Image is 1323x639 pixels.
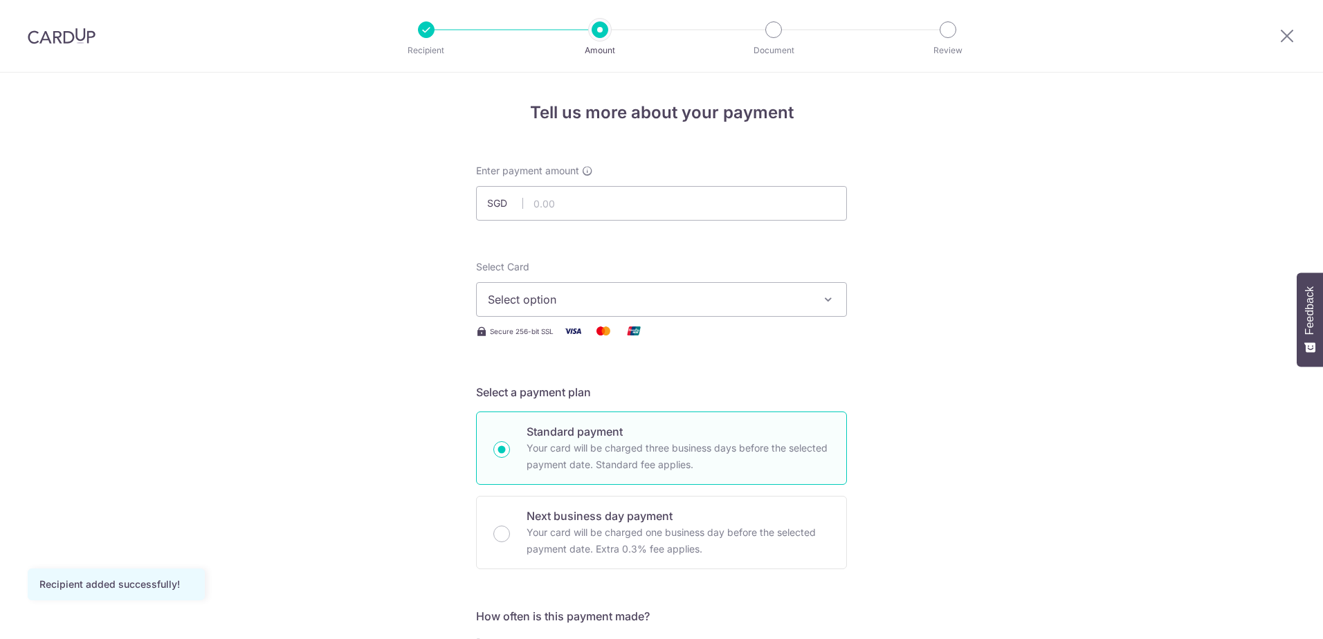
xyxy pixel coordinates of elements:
p: Recipient [375,44,477,57]
p: Document [722,44,825,57]
p: Next business day payment [527,508,830,524]
input: 0.00 [476,186,847,221]
p: Your card will be charged three business days before the selected payment date. Standard fee appl... [527,440,830,473]
img: Union Pay [620,322,648,340]
p: Review [897,44,999,57]
div: Recipient added successfully! [39,577,193,591]
h5: Select a payment plan [476,384,847,400]
img: Mastercard [590,322,617,340]
button: Select option [476,282,847,317]
span: SGD [487,196,523,210]
img: CardUp [28,28,95,44]
span: Secure 256-bit SSL [490,326,554,337]
h5: How often is this payment made? [476,608,847,624]
span: Select option [488,291,810,308]
span: Enter payment amount [476,164,579,178]
p: Standard payment [527,423,830,440]
p: Your card will be charged one business day before the selected payment date. Extra 0.3% fee applies. [527,524,830,557]
h4: Tell us more about your payment [476,100,847,125]
p: Amount [549,44,651,57]
span: Feedback [1304,286,1316,335]
span: translation missing: en.payables.payment_networks.credit_card.summary.labels.select_card [476,261,529,272]
img: Visa [559,322,587,340]
button: Feedback - Show survey [1297,272,1323,367]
